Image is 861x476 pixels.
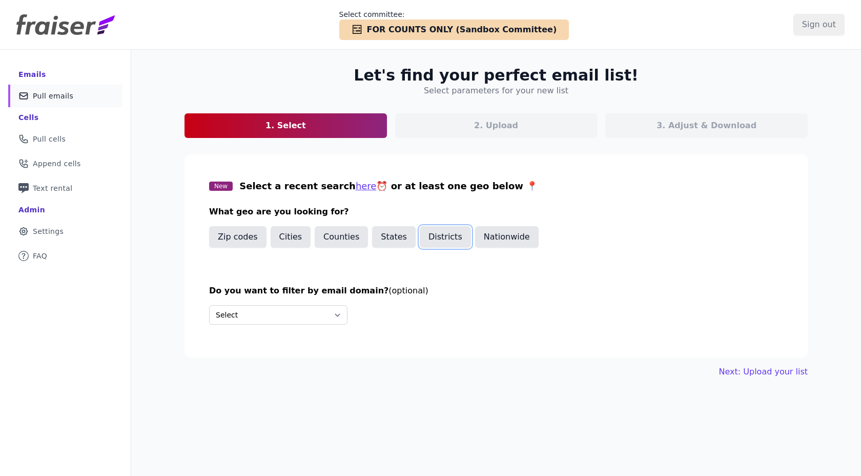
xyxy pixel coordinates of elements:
a: Text rental [8,177,122,200]
img: Fraiser Logo [16,14,115,35]
button: Districts [420,226,471,248]
div: Admin [18,205,45,215]
button: Counties [315,226,368,248]
h2: Let's find your perfect email list! [354,66,638,85]
button: Next: Upload your list [719,366,808,378]
a: 1. Select [184,113,387,138]
button: States [372,226,416,248]
a: Pull emails [8,85,122,107]
button: here [356,179,377,193]
button: Nationwide [475,226,539,248]
a: Pull cells [8,128,122,150]
span: Do you want to filter by email domain? [209,286,388,295]
span: Pull emails [33,91,73,101]
h3: What geo are you looking for? [209,206,783,218]
button: Zip codes [209,226,266,248]
span: FAQ [33,251,47,261]
a: Select committee: FOR COUNTS ONLY (Sandbox Committee) [339,9,569,40]
p: 2. Upload [474,120,518,132]
a: Settings [8,220,122,243]
p: Select committee: [339,9,569,19]
input: Sign out [793,14,845,35]
span: Append cells [33,158,81,169]
span: Pull cells [33,134,66,144]
p: 1. Select [265,120,306,132]
div: Emails [18,69,46,80]
span: Settings [33,226,64,236]
button: Cities [271,226,311,248]
span: (optional) [388,286,428,295]
div: Cells [18,112,38,123]
span: FOR COUNTS ONLY (Sandbox Committee) [367,24,557,36]
span: Select a recent search ⏰ or at least one geo below 📍 [239,181,538,191]
a: FAQ [8,245,122,267]
span: New [209,182,233,191]
p: 3. Adjust & Download [657,120,756,132]
a: Append cells [8,152,122,175]
h4: Select parameters for your new list [424,85,568,97]
span: Text rental [33,183,73,193]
